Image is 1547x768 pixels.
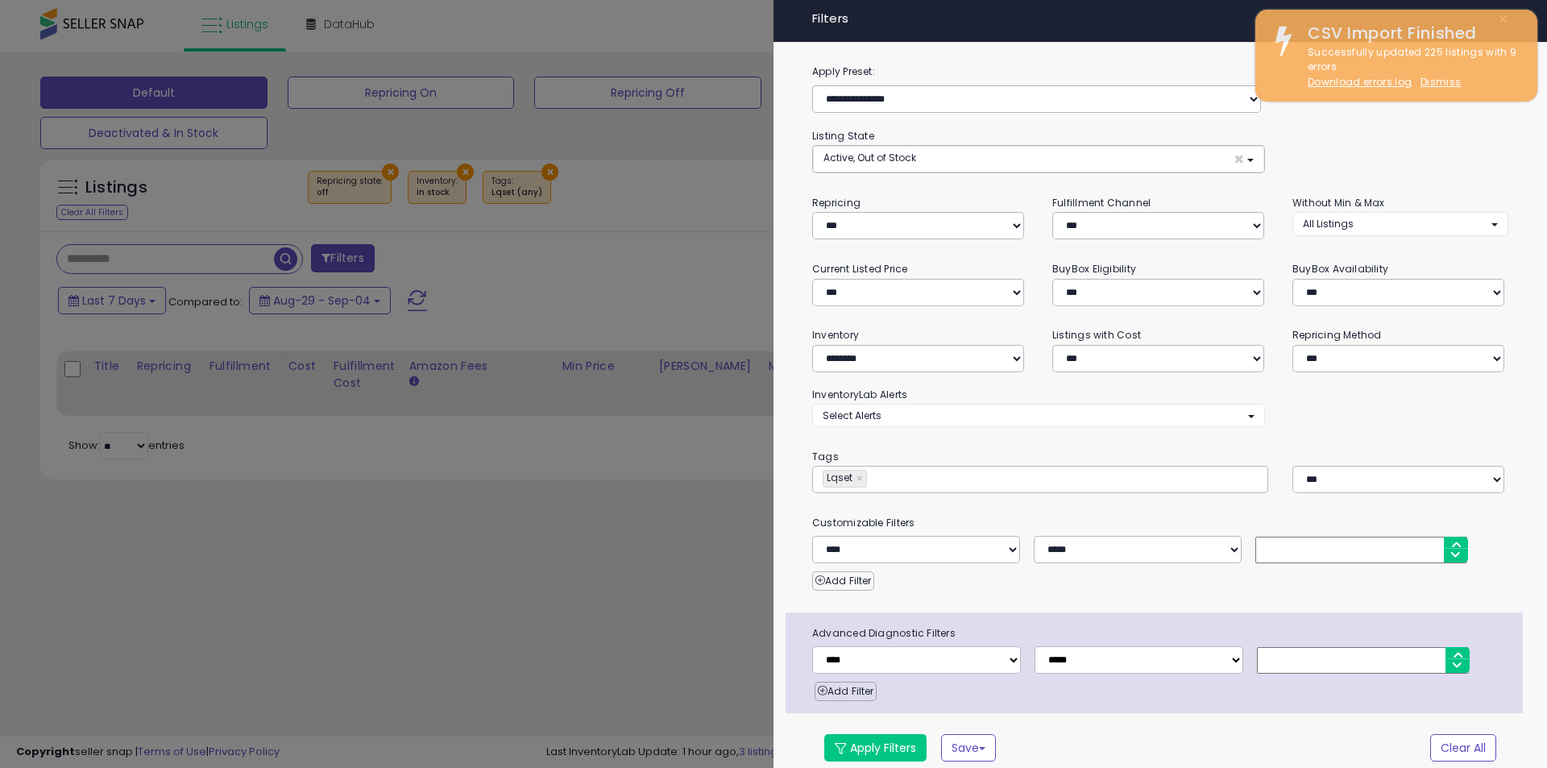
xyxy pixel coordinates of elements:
[812,196,861,210] small: Repricing
[823,409,881,422] span: Select Alerts
[800,63,1520,81] label: Apply Preset:
[1421,75,1461,89] u: Dismiss
[1052,262,1136,276] small: BuyBox Eligibility
[1491,8,1515,31] button: ×
[1052,196,1151,210] small: Fulfillment Channel
[1292,262,1388,276] small: BuyBox Availability
[815,682,877,701] button: Add Filter
[1292,196,1385,210] small: Without Min & Max
[800,625,1523,642] span: Advanced Diagnostic Filters
[1296,45,1525,90] div: Successfully updated 225 listings with 9 errors.
[1292,212,1508,235] button: All Listings
[1296,22,1525,45] div: CSV Import Finished
[823,151,916,164] span: Active, Out of Stock
[800,448,1520,466] small: Tags
[812,262,907,276] small: Current Listed Price
[1303,217,1354,230] span: All Listings
[812,388,907,401] small: InventoryLab Alerts
[812,12,1508,26] h4: Filters
[812,404,1265,427] button: Select Alerts
[812,328,859,342] small: Inventory
[1498,8,1508,31] span: ×
[856,471,866,487] a: ×
[823,471,852,484] span: Lqset
[1234,151,1244,168] span: ×
[812,129,874,143] small: Listing State
[1052,328,1141,342] small: Listings with Cost
[800,514,1520,532] small: Customizable Filters
[812,571,874,591] button: Add Filter
[1308,75,1412,89] a: Download errors log
[1292,328,1382,342] small: Repricing Method
[813,146,1264,172] button: Active, Out of Stock ×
